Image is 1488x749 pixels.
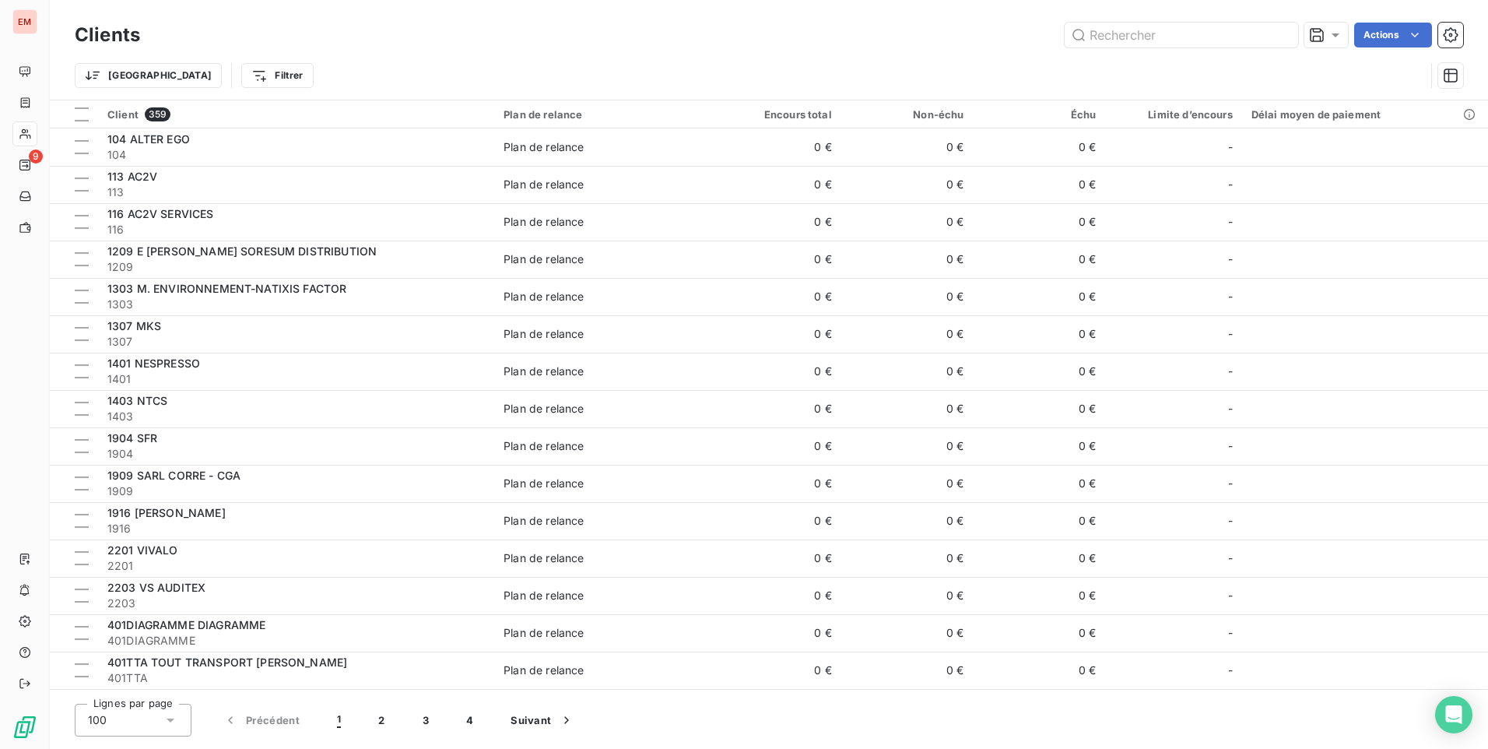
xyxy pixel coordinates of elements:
[841,390,974,427] td: 0 €
[107,334,485,350] span: 1307
[504,177,584,192] div: Plan de relance
[318,704,360,737] button: 1
[107,618,265,631] span: 401DIAGRAMME DIAGRAMME
[107,108,139,121] span: Client
[841,502,974,540] td: 0 €
[204,704,318,737] button: Précédent
[841,540,974,577] td: 0 €
[1228,364,1233,379] span: -
[107,506,226,519] span: 1916 [PERSON_NAME]
[1114,108,1233,121] div: Limite d’encours
[1228,326,1233,342] span: -
[709,315,841,353] td: 0 €
[709,577,841,614] td: 0 €
[504,625,584,641] div: Plan de relance
[841,652,974,689] td: 0 €
[1228,214,1233,230] span: -
[973,390,1105,427] td: 0 €
[107,394,167,407] span: 1403 NTCS
[504,214,584,230] div: Plan de relance
[841,166,974,203] td: 0 €
[1228,251,1233,267] span: -
[709,203,841,241] td: 0 €
[107,357,200,370] span: 1401 NESPRESSO
[107,244,377,258] span: 1209 E [PERSON_NAME] SORESUM DISTRIBUTION
[504,588,584,603] div: Plan de relance
[107,282,346,295] span: 1303 M. ENVIRONNEMENT-NATIXIS FACTOR
[973,652,1105,689] td: 0 €
[1435,696,1472,733] div: Open Intercom Messenger
[973,540,1105,577] td: 0 €
[718,108,832,121] div: Encours total
[709,353,841,390] td: 0 €
[1354,23,1432,47] button: Actions
[973,465,1105,502] td: 0 €
[973,166,1105,203] td: 0 €
[709,502,841,540] td: 0 €
[504,401,584,417] div: Plan de relance
[841,577,974,614] td: 0 €
[504,108,700,121] div: Plan de relance
[107,633,485,649] span: 401DIAGRAMME
[107,596,485,611] span: 2203
[973,315,1105,353] td: 0 €
[1228,139,1233,155] span: -
[841,241,974,278] td: 0 €
[973,353,1105,390] td: 0 €
[107,543,178,557] span: 2201 VIVALO
[504,513,584,529] div: Plan de relance
[709,128,841,166] td: 0 €
[709,614,841,652] td: 0 €
[107,446,485,462] span: 1904
[107,558,485,574] span: 2201
[1251,108,1479,121] div: Délai moyen de paiement
[107,319,161,332] span: 1307 MKS
[504,476,584,491] div: Plan de relance
[504,251,584,267] div: Plan de relance
[973,502,1105,540] td: 0 €
[145,107,170,121] span: 359
[504,550,584,566] div: Plan de relance
[360,704,403,737] button: 2
[1228,289,1233,304] span: -
[107,431,157,445] span: 1904 SFR
[107,371,485,387] span: 1401
[107,132,190,146] span: 104 ALTER EGO
[973,203,1105,241] td: 0 €
[709,166,841,203] td: 0 €
[107,207,214,220] span: 116 AC2V SERVICES
[107,259,485,275] span: 1209
[107,409,485,424] span: 1403
[709,689,841,726] td: 0 €
[851,108,964,121] div: Non-échu
[709,241,841,278] td: 0 €
[841,353,974,390] td: 0 €
[12,153,37,178] a: 9
[1228,550,1233,566] span: -
[1228,401,1233,417] span: -
[75,21,140,49] h3: Clients
[107,469,240,482] span: 1909 SARL CORRE - CGA
[107,656,347,669] span: 401TTA TOUT TRANSPORT [PERSON_NAME]
[504,139,584,155] div: Plan de relance
[1228,663,1233,678] span: -
[841,315,974,353] td: 0 €
[75,63,222,88] button: [GEOGRAPHIC_DATA]
[709,390,841,427] td: 0 €
[404,704,447,737] button: 3
[709,465,841,502] td: 0 €
[107,185,485,200] span: 113
[337,712,341,728] span: 1
[709,278,841,315] td: 0 €
[1228,513,1233,529] span: -
[841,128,974,166] td: 0 €
[841,689,974,726] td: 0 €
[107,147,485,163] span: 104
[88,712,107,728] span: 100
[1065,23,1298,47] input: Rechercher
[1228,438,1233,454] span: -
[973,689,1105,726] td: 0 €
[107,222,485,237] span: 116
[107,170,157,183] span: 113 AC2V
[107,297,485,312] span: 1303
